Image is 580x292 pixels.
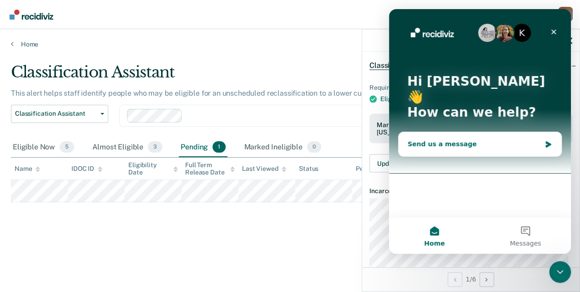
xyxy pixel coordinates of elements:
[11,63,533,89] div: Classification Assistant
[389,9,571,254] iframe: Intercom live chat
[369,83,572,91] div: Requirements validated by OMS data
[558,7,573,21] button: Profile dropdown button
[15,165,40,173] div: Name
[448,272,462,287] button: Previous Opportunity
[11,89,400,97] p: This alert helps staff identify people who may be eligible for an unscheduled reclassification to...
[148,141,162,153] span: 3
[362,267,580,291] div: 1 / 6
[362,51,580,80] div: Classification AssistantPending
[60,141,74,153] span: 5
[11,40,569,48] a: Home
[377,121,565,136] div: Marked as Pending by [EMAIL_ADDRESS][DOMAIN_NAME][US_STATE] on [DATE].
[15,110,97,118] span: Classification Assistant
[369,154,434,173] button: Update status
[307,141,321,153] span: 0
[128,161,178,177] div: Eligibility Date
[242,138,323,158] div: Marked Ineligible
[356,165,398,173] div: Pending for
[179,138,227,158] div: Pending
[212,141,226,153] span: 1
[242,165,286,173] div: Last Viewed
[479,272,494,287] button: Next Opportunity
[299,165,318,173] div: Status
[185,161,235,177] div: Full Term Release Date
[91,138,164,158] div: Almost Eligible
[558,7,573,21] div: D C
[380,95,572,102] div: Eligible for reclassification since [DATE],
[549,261,571,283] iframe: Intercom live chat
[369,187,572,195] dt: Incarceration
[10,10,53,20] img: Recidiviz
[71,165,102,173] div: IDOC ID
[369,61,447,70] span: Classification Assistant
[11,138,76,158] div: Eligible Now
